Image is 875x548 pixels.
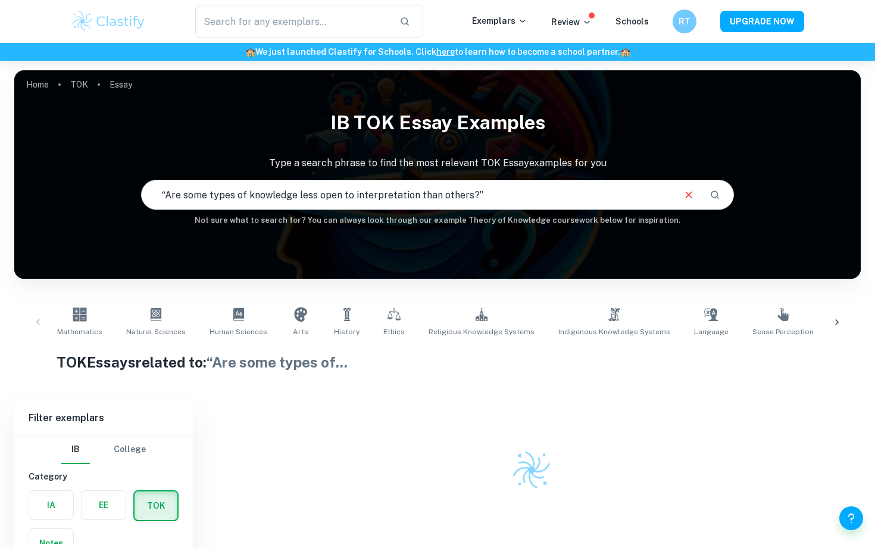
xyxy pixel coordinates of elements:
[57,326,102,337] span: Mathematics
[678,15,692,28] h6: RT
[2,45,873,58] h6: We just launched Clastify for Schools. Click to learn how to become a school partner.
[705,185,725,205] button: Search
[135,491,177,520] button: TOK
[673,10,696,33] button: RT
[70,76,88,93] a: TOK
[14,401,193,435] h6: Filter exemplars
[14,156,861,170] p: Type a search phrase to find the most relevant TOK Essay examples for you
[29,491,73,519] button: IA
[110,78,132,91] p: Essay
[82,491,126,519] button: EE
[510,449,553,491] img: Clastify logo
[436,47,455,57] a: here
[245,47,255,57] span: 🏫
[61,435,146,464] div: Filter type choice
[14,104,861,142] h1: IB TOK Essay examples
[142,178,672,211] input: E.g. communication of knowledge, human science, eradication of smallpox...
[558,326,670,337] span: Indigenous Knowledge Systems
[551,15,592,29] p: Review
[57,351,818,373] h1: TOK Essays related to:
[293,326,308,337] span: Arts
[126,326,186,337] span: Natural Sciences
[114,435,146,464] button: College
[720,11,804,32] button: UPGRADE NOW
[207,354,348,370] span: “Are some types of ...
[14,214,861,226] h6: Not sure what to search for? You can always look through our example Theory of Knowledge coursewo...
[383,326,405,337] span: Ethics
[429,326,535,337] span: Religious Knowledge Systems
[694,326,729,337] span: Language
[839,506,863,530] button: Help and Feedback
[71,10,146,33] img: Clastify logo
[29,470,179,483] h6: Category
[620,47,630,57] span: 🏫
[677,183,700,206] button: Clear
[195,5,390,38] input: Search for any exemplars...
[334,326,360,337] span: History
[26,76,49,93] a: Home
[61,435,90,464] button: IB
[472,14,527,27] p: Exemplars
[210,326,267,337] span: Human Sciences
[752,326,814,337] span: Sense Perception
[615,17,649,26] a: Schools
